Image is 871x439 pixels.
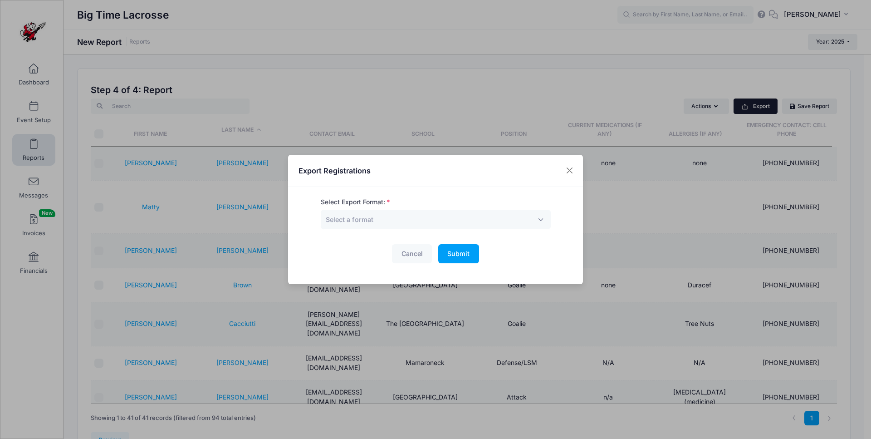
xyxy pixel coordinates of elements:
[438,244,479,264] button: Submit
[562,163,578,179] button: Close
[321,210,551,229] span: Select a format
[298,165,371,176] h4: Export Registrations
[392,244,432,264] button: Cancel
[326,215,373,224] span: Select a format
[321,197,390,207] label: Select Export Format:
[326,216,373,223] span: Select a format
[447,250,470,257] span: Submit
